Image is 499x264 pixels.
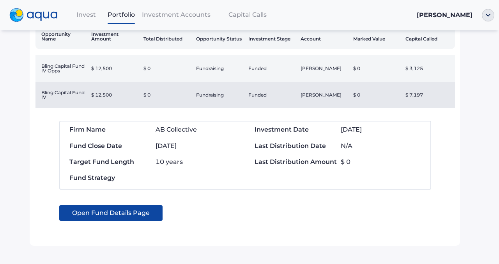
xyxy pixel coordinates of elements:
th: Capital Called [402,24,455,49]
a: Portfolio [104,7,139,23]
span: Investment Date [255,126,309,133]
span: $ 0 [341,158,350,165]
span: Last Distribution Date [255,142,326,150]
span: [PERSON_NAME] [417,11,472,19]
span: [DATE] [156,142,177,150]
a: logo [5,6,69,24]
th: Investment Stage [245,24,297,49]
td: $ 7,197 [402,82,455,108]
td: $ 0 [140,55,193,82]
span: Last Distribution Amount [255,158,337,165]
td: $ 12,500 [88,55,140,82]
span: Fund Close Date [69,142,122,150]
td: Fundraising [193,82,245,108]
span: Fund Strategy [69,174,115,181]
span: 10 years [156,158,183,165]
td: $ 0 [350,82,402,108]
span: Portfolio [108,11,135,18]
th: Investment Amount [88,24,140,49]
span: Invest [76,11,96,18]
td: $ 0 [350,55,402,82]
td: Bling Capital Fund IV [35,82,88,108]
span: Capital Calls [228,11,267,18]
td: Bling Capital Fund IV Opps [35,55,88,82]
span: [DATE] [341,126,362,133]
span: Target Fund Length [69,158,134,165]
img: logo [9,8,58,22]
td: $ 3,125 [402,55,455,82]
th: Opportunity Name [35,24,88,49]
img: ellipse [482,9,494,21]
td: Funded [245,55,297,82]
td: Funded [245,82,297,108]
span: Firm Name [69,126,106,133]
td: $ 0 [140,82,193,108]
th: Total Distributed [140,24,193,49]
span: AB Collective [156,126,197,133]
th: Account [297,24,350,49]
td: [PERSON_NAME] [297,82,350,108]
td: $ 12,500 [88,82,140,108]
th: Opportunity Status [193,24,245,49]
td: Fundraising [193,55,245,82]
span: Investment Accounts [142,11,211,18]
th: Marked Value [350,24,402,49]
a: Invest [69,7,104,23]
span: N/A [341,142,352,150]
a: Investment Accounts [139,7,214,23]
a: Capital Calls [214,7,281,23]
span: Open Fund Details Page [72,205,150,221]
td: [PERSON_NAME] [297,55,350,82]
